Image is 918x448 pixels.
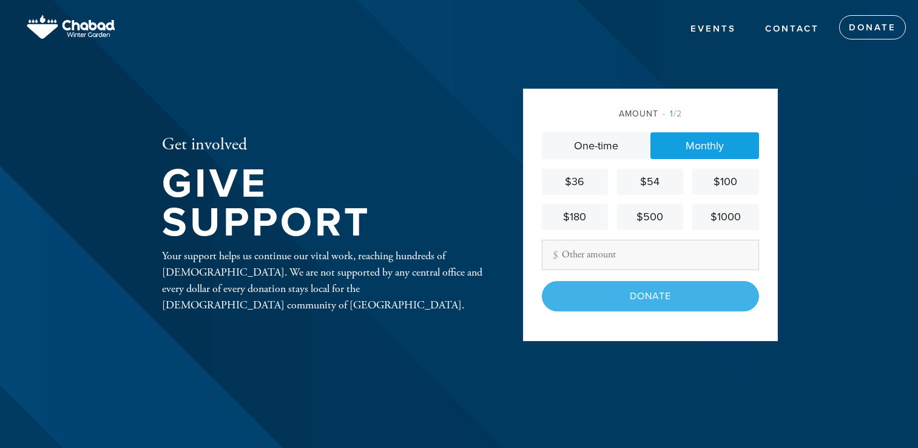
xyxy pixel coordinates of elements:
a: Monthly [650,132,759,159]
a: Events [681,18,745,41]
a: $100 [692,169,758,195]
span: 1 [670,109,673,119]
div: $1000 [697,209,754,225]
a: $36 [542,169,608,195]
div: Your support helps us continue our vital work, reaching hundreds of [DEMOGRAPHIC_DATA]. We are no... [162,248,484,313]
div: $54 [622,174,678,190]
a: $1000 [692,204,758,230]
div: $500 [622,209,678,225]
h2: Get involved [162,135,484,155]
a: $54 [617,169,683,195]
div: $36 [547,174,603,190]
span: /2 [663,109,682,119]
div: Amount [542,107,759,120]
input: Other amount [542,240,759,270]
a: Contact [756,18,828,41]
div: $180 [547,209,603,225]
a: One-time [542,132,650,159]
a: $500 [617,204,683,230]
img: 2.%20Side%20%7C%20White.png [18,6,123,50]
a: Donate [839,15,906,39]
h1: Give Support [162,165,484,243]
a: $180 [542,204,608,230]
div: $100 [697,174,754,190]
